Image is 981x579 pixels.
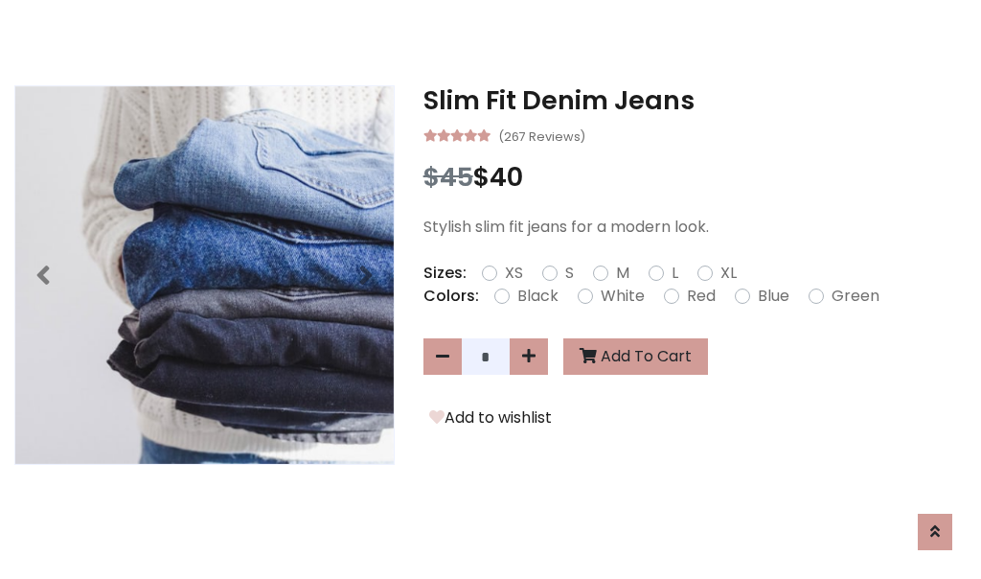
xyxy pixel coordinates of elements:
[505,262,523,285] label: XS
[423,405,558,430] button: Add to wishlist
[565,262,574,285] label: S
[423,285,479,308] p: Colors:
[423,85,967,116] h3: Slim Fit Denim Jeans
[672,262,678,285] label: L
[616,262,629,285] label: M
[832,285,879,308] label: Green
[423,262,467,285] p: Sizes:
[423,159,473,195] span: $45
[490,159,523,195] span: 40
[601,285,645,308] label: White
[758,285,789,308] label: Blue
[720,262,737,285] label: XL
[687,285,716,308] label: Red
[563,338,708,375] button: Add To Cart
[498,124,585,147] small: (267 Reviews)
[423,162,967,193] h3: $
[517,285,559,308] label: Black
[423,216,967,239] p: Stylish slim fit jeans for a modern look.
[15,86,394,465] img: Image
